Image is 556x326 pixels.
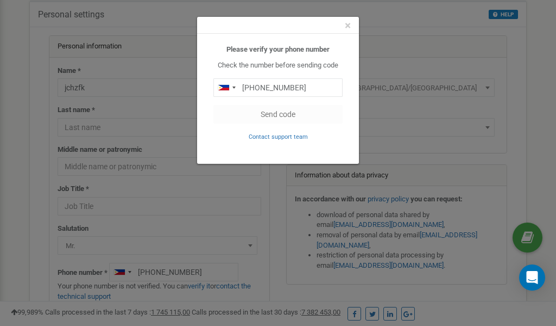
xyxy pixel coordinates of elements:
[213,105,343,124] button: Send code
[519,265,545,291] div: Open Intercom Messenger
[249,132,308,140] a: Contact support team
[213,78,343,97] input: 0905 123 4567
[226,45,330,53] b: Please verify your phone number
[214,79,239,96] div: Telephone country code
[345,19,351,32] span: ×
[249,133,308,140] small: Contact support team
[213,60,343,71] p: Check the number before sending code
[345,20,351,32] button: Close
